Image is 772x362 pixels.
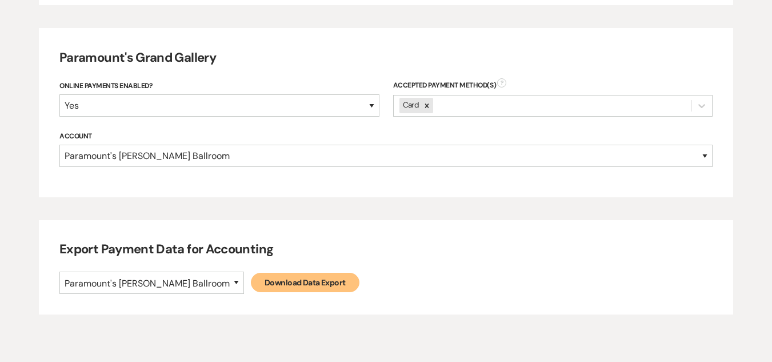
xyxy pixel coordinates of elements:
[399,98,421,113] div: Card
[59,241,713,258] h4: Export Payment Data for Accounting
[393,80,713,90] div: Accepted Payment Method(s)
[497,78,506,87] span: ?
[59,80,379,93] label: Online Payments Enabled?
[59,49,713,67] h4: Paramount's Grand Gallery
[59,130,713,143] label: Account
[251,273,359,292] a: Download Data Export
